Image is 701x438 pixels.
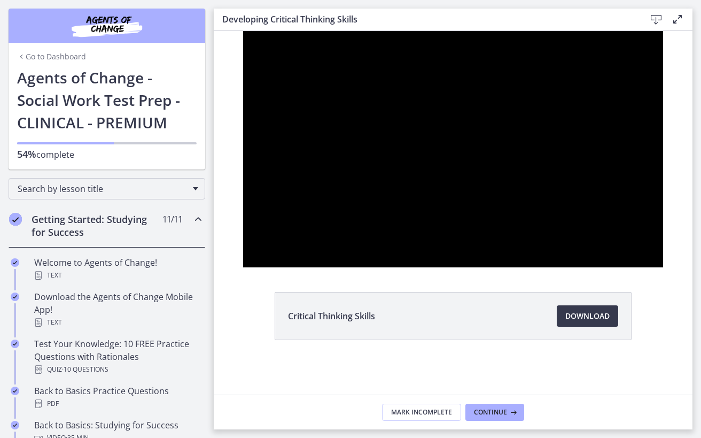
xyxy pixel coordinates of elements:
i: Completed [11,387,19,395]
i: Completed [11,258,19,267]
i: Completed [9,213,22,226]
div: PDF [34,397,201,410]
div: Test Your Knowledge: 10 FREE Practice Questions with Rationales [34,337,201,376]
a: Download [557,305,618,327]
span: 11 / 11 [162,213,182,226]
span: Continue [474,408,507,417]
h3: Developing Critical Thinking Skills [222,13,628,26]
iframe: Video Lesson [214,31,692,267]
div: Text [34,269,201,282]
span: Search by lesson title [18,183,188,195]
h2: Getting Started: Studying for Success [32,213,162,239]
i: Completed [11,421,19,429]
span: Download [565,310,610,322]
div: Download the Agents of Change Mobile App! [34,290,201,329]
button: Continue [465,404,524,421]
span: 54% [17,148,36,160]
img: Agents of Change [43,13,171,39]
i: Completed [11,293,19,301]
div: Search by lesson title [9,178,205,199]
span: Critical Thinking Skills [288,310,375,322]
div: Text [34,316,201,329]
p: complete [17,148,197,161]
i: Completed [11,340,19,348]
div: Quiz [34,363,201,376]
a: Go to Dashboard [17,51,86,62]
button: Mark Incomplete [382,404,461,421]
div: Back to Basics Practice Questions [34,385,201,410]
div: Welcome to Agents of Change! [34,256,201,282]
span: · 10 Questions [62,363,108,376]
span: Mark Incomplete [391,408,452,417]
h1: Agents of Change - Social Work Test Prep - CLINICAL - PREMIUM [17,66,197,134]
